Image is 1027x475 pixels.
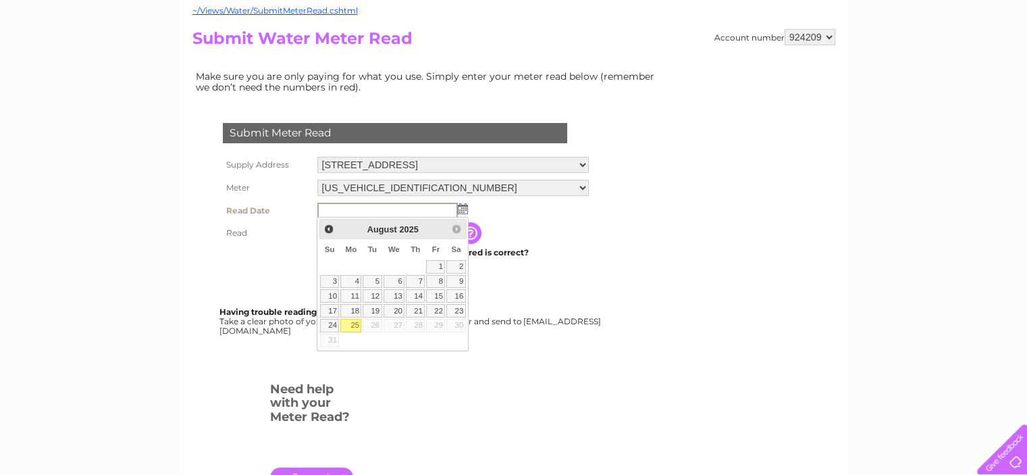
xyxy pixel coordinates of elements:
[219,153,314,176] th: Supply Address
[325,245,335,253] span: Sunday
[195,7,833,66] div: Clear Business is a trading name of Verastar Limited (registered in [GEOGRAPHIC_DATA] No. 3667643...
[223,123,567,143] div: Submit Meter Read
[363,289,381,303] a: 12
[340,289,361,303] a: 11
[323,224,334,234] span: Prev
[340,319,361,332] a: 25
[384,304,405,318] a: 20
[432,245,440,253] span: Friday
[982,57,1014,68] a: Log out
[772,7,866,24] a: 0333 014 3131
[314,244,592,261] td: Are you sure the read you have entered is correct?
[321,221,337,236] a: Prev
[411,245,420,253] span: Thursday
[823,57,853,68] a: Energy
[446,260,465,274] a: 2
[340,275,361,289] a: 4
[320,275,339,289] a: 3
[426,304,445,318] a: 22
[789,57,815,68] a: Water
[340,304,361,318] a: 18
[426,275,445,289] a: 8
[320,319,339,332] a: 24
[192,68,665,96] td: Make sure you are only paying for what you use. Simply enter your meter read below (remember we d...
[270,380,353,431] h3: Need help with your Meter Read?
[861,57,901,68] a: Telecoms
[406,304,425,318] a: 21
[446,275,465,289] a: 9
[451,245,460,253] span: Saturday
[192,5,358,16] a: ~/Views/Water/SubmitMeterRead.cshtml
[368,245,377,253] span: Tuesday
[426,260,445,274] a: 1
[406,289,425,303] a: 14
[219,307,371,317] b: Having trouble reading your meter?
[388,245,400,253] span: Wednesday
[446,304,465,318] a: 23
[384,275,405,289] a: 6
[363,304,381,318] a: 19
[320,304,339,318] a: 17
[320,289,339,303] a: 10
[346,245,357,253] span: Monday
[219,199,314,222] th: Read Date
[406,275,425,289] a: 7
[446,289,465,303] a: 16
[458,203,468,214] img: ...
[399,224,418,234] span: 2025
[219,222,314,244] th: Read
[384,289,405,303] a: 13
[363,275,381,289] a: 5
[36,35,105,76] img: logo.png
[937,57,970,68] a: Contact
[219,176,314,199] th: Meter
[714,29,835,45] div: Account number
[426,289,445,303] a: 15
[219,307,603,335] div: Take a clear photo of your readings, tell us which supply it's for and send to [EMAIL_ADDRESS][DO...
[460,222,484,244] input: Information
[192,29,835,55] h2: Submit Water Meter Read
[367,224,397,234] span: August
[910,57,929,68] a: Blog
